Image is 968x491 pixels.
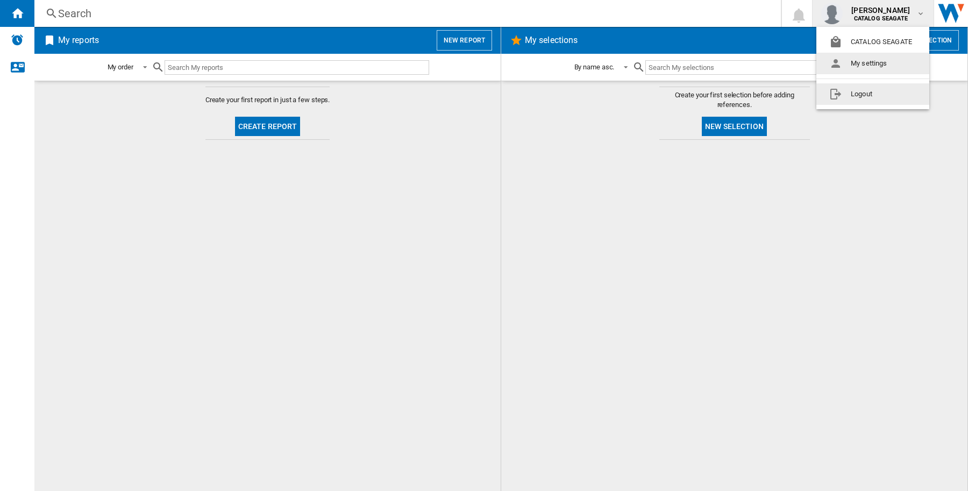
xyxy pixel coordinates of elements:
button: My settings [816,53,929,74]
button: Logout [816,83,929,105]
button: CATALOG SEAGATE [816,31,929,53]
